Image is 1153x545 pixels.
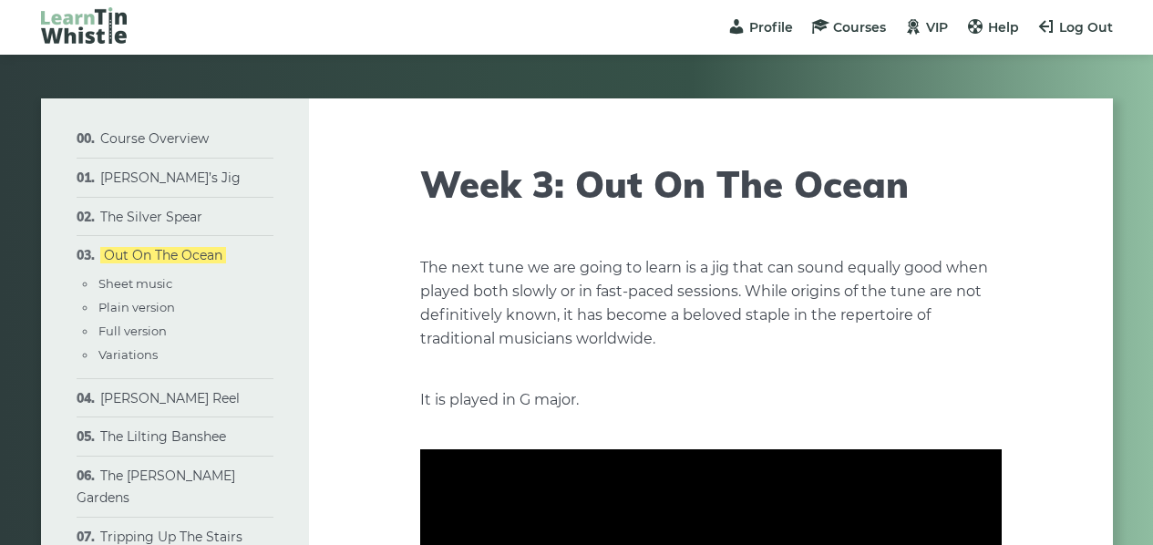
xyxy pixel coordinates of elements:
span: Log Out [1059,19,1113,36]
p: The next tune we are going to learn is a jig that can sound equally good when played both slowly ... [420,256,1002,351]
span: Help [988,19,1019,36]
a: The Lilting Banshee [100,428,226,445]
a: Full version [98,324,167,338]
a: Sheet music [98,276,172,291]
h1: Week 3: Out On The Ocean [420,162,1002,206]
a: VIP [904,19,948,36]
a: The Silver Spear [100,209,202,225]
span: Courses [833,19,886,36]
a: Out On The Ocean [100,247,226,263]
a: Courses [811,19,886,36]
a: Log Out [1037,19,1113,36]
a: Plain version [98,300,175,314]
a: Help [966,19,1019,36]
a: Variations [98,347,158,362]
span: VIP [926,19,948,36]
a: Tripping Up The Stairs [100,529,242,545]
a: [PERSON_NAME] Reel [100,390,240,406]
a: The [PERSON_NAME] Gardens [77,468,235,506]
p: It is played in G major. [420,388,1002,412]
a: Profile [727,19,793,36]
span: Profile [749,19,793,36]
a: [PERSON_NAME]’s Jig [100,170,241,186]
img: LearnTinWhistle.com [41,7,127,44]
a: Course Overview [100,130,209,147]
